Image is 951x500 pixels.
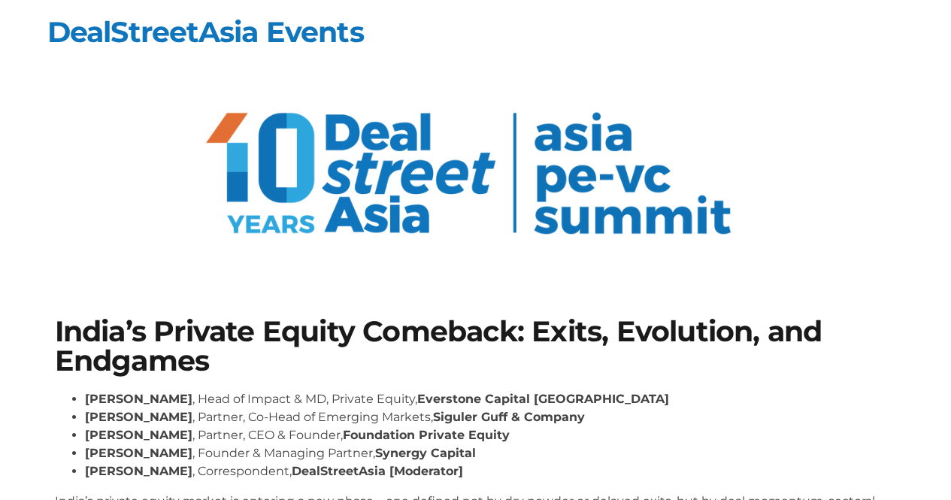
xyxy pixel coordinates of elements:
li: , Partner, CEO & Founder, [85,426,897,444]
strong: [PERSON_NAME] [85,464,192,478]
li: , Founder & Managing Partner, [85,444,897,462]
strong: Synergy Capital [375,446,476,460]
h1: India’s Private Equity Comeback: Exits, Evolution, and Endgames [55,317,897,375]
strong: DealStreetAsia [Moderator] [292,464,463,478]
strong: [PERSON_NAME] [85,392,192,406]
strong: Foundation Private Equity [343,428,510,442]
a: DealStreetAsia Events [47,14,364,50]
strong: [PERSON_NAME] [85,428,192,442]
strong: Siguler Guff & Company [433,410,585,424]
li: , Head of Impact & MD, Private Equity, [85,390,897,408]
strong: [PERSON_NAME] [85,446,192,460]
strong: Everstone Capital [GEOGRAPHIC_DATA] [417,392,669,406]
strong: [PERSON_NAME] [85,410,192,424]
li: , Correspondent, [85,462,897,480]
li: , Partner, Co-Head of Emerging Markets, [85,408,897,426]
